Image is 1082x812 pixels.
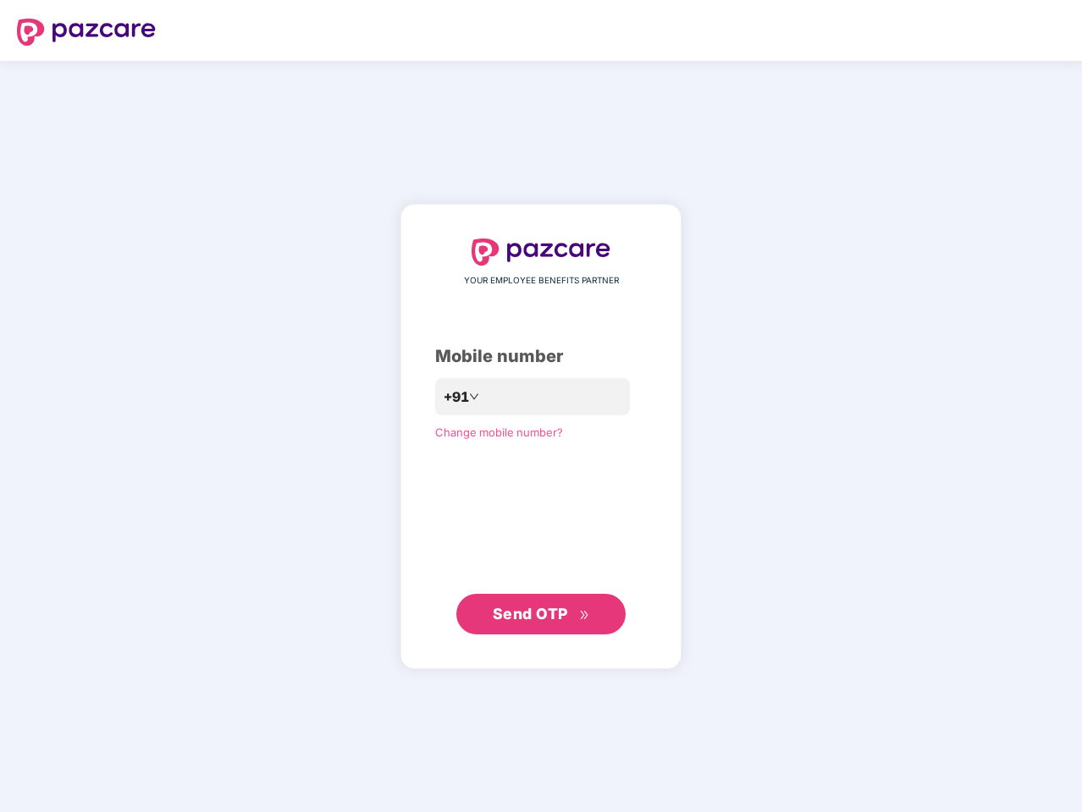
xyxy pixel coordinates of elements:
[469,392,479,402] span: down
[493,605,568,623] span: Send OTP
[579,610,590,621] span: double-right
[464,274,619,288] span: YOUR EMPLOYEE BENEFITS PARTNER
[17,19,156,46] img: logo
[456,594,626,634] button: Send OTPdouble-right
[472,239,610,266] img: logo
[444,387,469,408] span: +91
[435,425,563,439] a: Change mobile number?
[435,343,647,370] div: Mobile number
